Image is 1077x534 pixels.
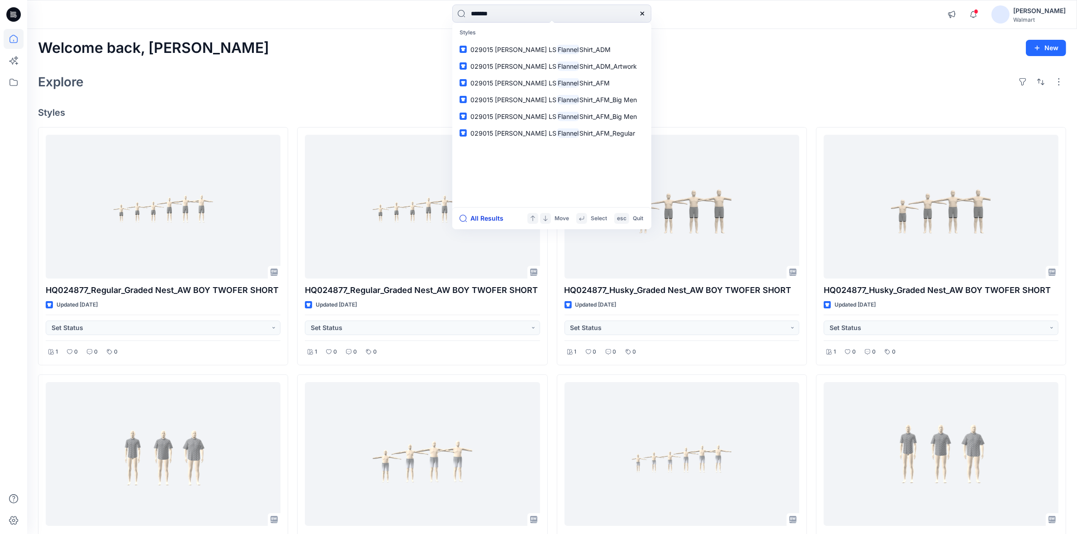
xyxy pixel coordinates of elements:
[316,300,357,310] p: Updated [DATE]
[470,62,556,70] span: 029015 [PERSON_NAME] LS
[556,128,580,138] mark: Flannel
[633,214,643,223] p: Quit
[556,61,580,71] mark: Flannel
[305,135,540,279] a: HQ024877_Regular_Graded Nest_AW BOY TWOFER SHORT
[94,347,98,357] p: 0
[470,96,556,104] span: 029015 [PERSON_NAME] LS
[824,382,1058,526] a: HQ024283_Jump Size Set_GE SS STRETCH COOLING COMMUTER SHIRT
[470,79,556,87] span: 029015 [PERSON_NAME] LS
[593,347,597,357] p: 0
[574,347,577,357] p: 1
[556,44,580,55] mark: Flannel
[470,46,556,53] span: 029015 [PERSON_NAME] LS
[305,382,540,526] a: 021723_Husky_Graded Nest_AW Boys Soccer Short1
[565,382,799,526] a: 021723_Regular_Graded Nest_AW Boys Soccer Short1
[824,135,1058,279] a: HQ024877_Husky_Graded Nest_AW BOY TWOFER SHORT
[824,284,1058,297] p: HQ024877_Husky_Graded Nest_AW BOY TWOFER SHORT
[580,129,636,137] span: Shirt_AFM_Regular
[333,347,337,357] p: 0
[74,347,78,357] p: 0
[617,214,626,223] p: esc
[565,284,799,297] p: HQ024877_Husky_Graded Nest_AW BOY TWOFER SHORT
[38,75,84,89] h2: Explore
[580,62,637,70] span: Shirt_ADM_Artwork
[852,347,856,357] p: 0
[580,79,610,87] span: Shirt_AFM
[470,129,556,137] span: 029015 [PERSON_NAME] LS
[38,40,269,57] h2: Welcome back, [PERSON_NAME]
[580,46,611,53] span: Shirt_ADM
[992,5,1010,24] img: avatar
[1013,5,1066,16] div: [PERSON_NAME]
[454,108,650,125] a: 029015 [PERSON_NAME] LSFlannelShirt_AFM_Big Men
[613,347,617,357] p: 0
[56,347,58,357] p: 1
[454,125,650,142] a: 029015 [PERSON_NAME] LSFlannelShirt_AFM_Regular
[834,347,836,357] p: 1
[373,347,377,357] p: 0
[1026,40,1066,56] button: New
[454,58,650,75] a: 029015 [PERSON_NAME] LSFlannelShirt_ADM_Artwork
[38,107,1066,118] h4: Styles
[835,300,876,310] p: Updated [DATE]
[555,214,569,223] p: Move
[470,113,556,120] span: 029015 [PERSON_NAME] LS
[454,24,650,41] p: Styles
[1013,16,1066,23] div: Walmart
[46,135,280,279] a: HQ024877_Regular_Graded Nest_AW BOY TWOFER SHORT
[591,214,607,223] p: Select
[315,347,317,357] p: 1
[454,41,650,58] a: 029015 [PERSON_NAME] LSFlannelShirt_ADM
[57,300,98,310] p: Updated [DATE]
[46,382,280,526] a: GE17024283_Jump Size Set_GE SS STRETCH COOLING COMMUTER SHIRT
[580,96,637,104] span: Shirt_AFM_Big Men
[872,347,876,357] p: 0
[454,91,650,108] a: 029015 [PERSON_NAME] LSFlannelShirt_AFM_Big Men
[892,347,896,357] p: 0
[305,284,540,297] p: HQ024877_Regular_Graded Nest_AW BOY TWOFER SHORT
[565,135,799,279] a: HQ024877_Husky_Graded Nest_AW BOY TWOFER SHORT
[114,347,118,357] p: 0
[633,347,636,357] p: 0
[580,113,637,120] span: Shirt_AFM_Big Men
[575,300,617,310] p: Updated [DATE]
[556,111,580,122] mark: Flannel
[454,75,650,91] a: 029015 [PERSON_NAME] LSFlannelShirt_AFM
[556,78,580,88] mark: Flannel
[460,213,509,224] button: All Results
[353,347,357,357] p: 0
[556,95,580,105] mark: Flannel
[46,284,280,297] p: HQ024877_Regular_Graded Nest_AW BOY TWOFER SHORT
